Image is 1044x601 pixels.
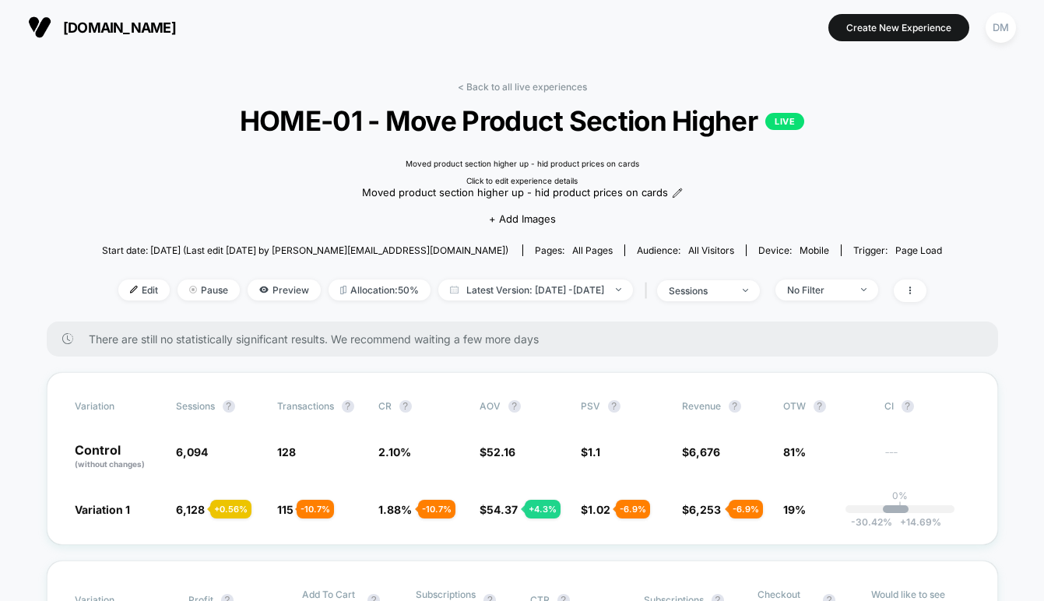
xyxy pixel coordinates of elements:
[378,503,412,516] span: 1.88 %
[75,444,160,470] p: Control
[102,244,508,256] span: Start date: [DATE] (Last edit [DATE] by [PERSON_NAME][EMAIL_ADDRESS][DOMAIN_NAME])
[297,500,334,518] div: - 10.7 %
[900,516,906,528] span: +
[248,279,321,300] span: Preview
[669,285,731,297] div: sessions
[210,500,251,518] div: + 0.56 %
[892,516,941,528] span: 14.69 %
[89,332,967,346] span: There are still no statistically significant results. We recommend waiting a few more days
[277,445,296,459] span: 128
[787,284,849,296] div: No Filter
[118,279,170,300] span: Edit
[682,503,721,516] span: $
[480,400,501,412] span: AOV
[581,445,600,459] span: $
[898,501,902,513] p: |
[884,448,970,470] span: ---
[637,244,734,256] div: Audience:
[800,244,829,256] span: mobile
[466,176,578,185] div: Click to edit experience details
[743,289,748,292] img: end
[450,286,459,293] img: calendar
[616,288,621,291] img: end
[688,244,734,256] span: All Visitors
[63,19,176,36] span: [DOMAIN_NAME]
[144,104,900,137] span: HOME-01 - Move Product Section Higher
[729,500,763,518] div: - 6.9 %
[608,400,620,413] button: ?
[895,244,942,256] span: Page Load
[581,400,600,412] span: PSV
[525,500,561,518] div: + 4.3 %
[378,400,392,412] span: CR
[223,400,235,413] button: ?
[851,516,892,528] span: -30.42 %
[418,500,455,518] div: - 10.7 %
[682,400,721,412] span: Revenue
[75,503,130,516] span: Variation 1
[189,286,197,293] img: end
[277,503,294,516] span: 115
[438,279,633,300] span: Latest Version: [DATE] - [DATE]
[28,16,51,39] img: Visually logo
[765,113,804,130] p: LIVE
[981,12,1021,44] button: DM
[814,400,826,413] button: ?
[581,503,610,516] span: $
[487,503,518,516] span: 54.37
[783,445,806,459] span: 81%
[902,400,914,413] button: ?
[853,244,942,256] div: Trigger:
[572,244,613,256] span: all pages
[616,500,650,518] div: - 6.9 %
[641,279,657,302] span: |
[406,159,639,168] p: Moved product section higher up - hid product prices on cards
[178,279,240,300] span: Pause
[130,286,138,293] img: edit
[892,490,908,501] p: 0%
[508,400,521,413] button: ?
[487,445,515,459] span: 52.16
[340,286,346,294] img: rebalance
[342,400,354,413] button: ?
[378,445,411,459] span: 2.10 %
[480,503,518,516] span: $
[75,400,160,413] span: Variation
[783,400,869,413] span: OTW
[783,503,806,516] span: 19%
[986,12,1016,43] div: DM
[884,400,970,413] span: CI
[689,445,720,459] span: 6,676
[75,459,145,469] span: (without changes)
[23,15,181,40] button: [DOMAIN_NAME]
[329,279,431,300] span: Allocation: 50%
[682,445,720,459] span: $
[588,445,600,459] span: 1.1
[861,288,866,291] img: end
[176,503,205,516] span: 6,128
[176,445,208,459] span: 6,094
[689,503,721,516] span: 6,253
[480,445,515,459] span: $
[489,213,556,225] span: + Add Images
[176,400,215,412] span: Sessions
[458,81,587,93] a: < Back to all live experiences
[362,185,668,201] span: Moved product section higher up - hid product prices on cards
[535,244,613,256] div: Pages:
[399,400,412,413] button: ?
[746,244,841,256] span: Device:
[729,400,741,413] button: ?
[277,400,334,412] span: Transactions
[828,14,969,41] button: Create New Experience
[588,503,610,516] span: 1.02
